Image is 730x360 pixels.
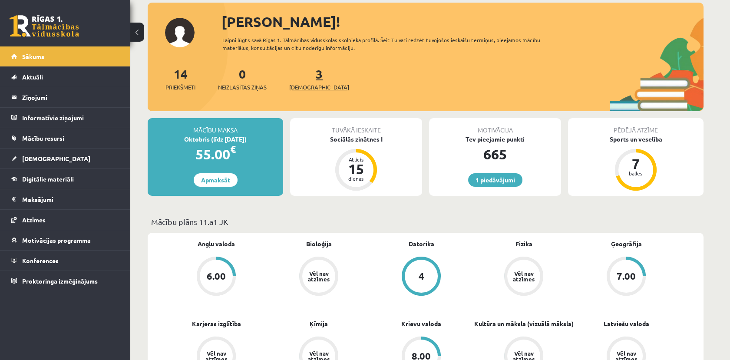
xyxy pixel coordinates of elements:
[22,87,119,107] legend: Ziņojumi
[198,239,235,248] a: Angļu valoda
[11,46,119,66] a: Sākums
[11,251,119,271] a: Konferences
[218,83,267,92] span: Neizlasītās ziņas
[22,108,119,128] legend: Informatīvie ziņojumi
[10,15,79,37] a: Rīgas 1. Tālmācības vidusskola
[230,143,236,155] span: €
[11,189,119,209] a: Maksājumi
[290,118,422,135] div: Tuvākā ieskaite
[11,87,119,107] a: Ziņojumi
[472,257,575,297] a: Vēl nav atzīmes
[568,118,704,135] div: Pēdējā atzīme
[512,271,536,282] div: Vēl nav atzīmes
[194,173,238,187] a: Apmaksāt
[289,83,349,92] span: [DEMOGRAPHIC_DATA]
[429,135,561,144] div: Tev pieejamie punkti
[307,271,331,282] div: Vēl nav atzīmes
[192,319,241,328] a: Karjeras izglītība
[222,36,556,52] div: Laipni lūgts savā Rīgas 1. Tālmācības vidusskolas skolnieka profilā. Šeit Tu vari redzēt tuvojošo...
[568,135,704,192] a: Sports un veselība 7 balles
[151,216,700,228] p: Mācību plāns 11.a1 JK
[617,271,636,281] div: 7.00
[11,149,119,168] a: [DEMOGRAPHIC_DATA]
[290,135,422,144] div: Sociālās zinātnes I
[11,271,119,291] a: Proktoringa izmēģinājums
[11,67,119,87] a: Aktuāli
[343,162,369,176] div: 15
[148,144,283,165] div: 55.00
[310,319,328,328] a: Ķīmija
[515,239,532,248] a: Fizika
[22,257,59,264] span: Konferences
[568,135,704,144] div: Sports un veselība
[11,108,119,128] a: Informatīvie ziņojumi
[623,157,649,171] div: 7
[11,210,119,230] a: Atzīmes
[221,11,704,32] div: [PERSON_NAME]!
[268,257,370,297] a: Vēl nav atzīmes
[468,173,522,187] a: 1 piedāvājumi
[165,83,195,92] span: Priekšmeti
[22,134,64,142] span: Mācību resursi
[604,319,649,328] a: Latviešu valoda
[218,66,267,92] a: 0Neizlasītās ziņas
[429,118,561,135] div: Motivācija
[22,236,91,244] span: Motivācijas programma
[289,66,349,92] a: 3[DEMOGRAPHIC_DATA]
[11,128,119,148] a: Mācību resursi
[306,239,332,248] a: Bioloģija
[148,135,283,144] div: Oktobris (līdz [DATE])
[148,118,283,135] div: Mācību maksa
[370,257,472,297] a: 4
[343,176,369,181] div: dienas
[290,135,422,192] a: Sociālās zinātnes I Atlicis 15 dienas
[474,319,574,328] a: Kultūra un māksla (vizuālā māksla)
[165,257,268,297] a: 6.00
[11,169,119,189] a: Digitālie materiāli
[11,230,119,250] a: Motivācijas programma
[22,73,43,81] span: Aktuāli
[343,157,369,162] div: Atlicis
[22,216,46,224] span: Atzīmes
[575,257,677,297] a: 7.00
[22,155,90,162] span: [DEMOGRAPHIC_DATA]
[401,319,441,328] a: Krievu valoda
[22,175,74,183] span: Digitālie materiāli
[22,277,98,285] span: Proktoringa izmēģinājums
[165,66,195,92] a: 14Priekšmeti
[22,189,119,209] legend: Maksājumi
[611,239,642,248] a: Ģeogrāfija
[409,239,434,248] a: Datorika
[207,271,226,281] div: 6.00
[623,171,649,176] div: balles
[429,144,561,165] div: 665
[419,271,424,281] div: 4
[22,53,44,60] span: Sākums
